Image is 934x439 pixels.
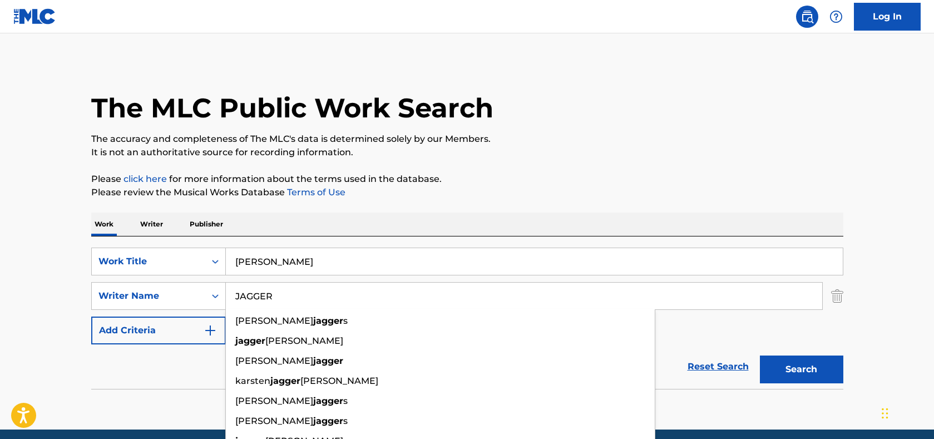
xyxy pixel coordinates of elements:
[235,396,313,406] span: [PERSON_NAME]
[270,376,300,386] strong: jagger
[313,416,343,426] strong: jagger
[98,255,199,268] div: Work Title
[186,213,226,236] p: Publisher
[829,10,843,23] img: help
[91,186,843,199] p: Please review the Musical Works Database
[878,386,934,439] iframe: Chat Widget
[760,356,843,383] button: Search
[235,376,270,386] span: karsten
[235,416,313,426] span: [PERSON_NAME]
[313,315,343,326] strong: jagger
[265,336,343,346] span: [PERSON_NAME]
[285,187,345,198] a: Terms of Use
[343,315,348,326] span: s
[343,416,348,426] span: s
[796,6,818,28] a: Public Search
[313,356,343,366] strong: jagger
[300,376,378,386] span: [PERSON_NAME]
[313,396,343,406] strong: jagger
[800,10,814,23] img: search
[91,91,493,125] h1: The MLC Public Work Search
[91,146,843,159] p: It is not an authoritative source for recording information.
[204,324,217,337] img: 9d2ae6d4665cec9f34b9.svg
[123,174,167,184] a: click here
[91,317,226,344] button: Add Criteria
[98,289,199,303] div: Writer Name
[235,315,313,326] span: [PERSON_NAME]
[682,354,754,379] a: Reset Search
[91,248,843,389] form: Search Form
[91,213,117,236] p: Work
[831,282,843,310] img: Delete Criterion
[13,8,56,24] img: MLC Logo
[882,397,888,430] div: Drag
[343,396,348,406] span: s
[91,172,843,186] p: Please for more information about the terms used in the database.
[854,3,921,31] a: Log In
[137,213,166,236] p: Writer
[91,132,843,146] p: The accuracy and completeness of The MLC's data is determined solely by our Members.
[235,336,265,346] strong: jagger
[825,6,847,28] div: Help
[235,356,313,366] span: [PERSON_NAME]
